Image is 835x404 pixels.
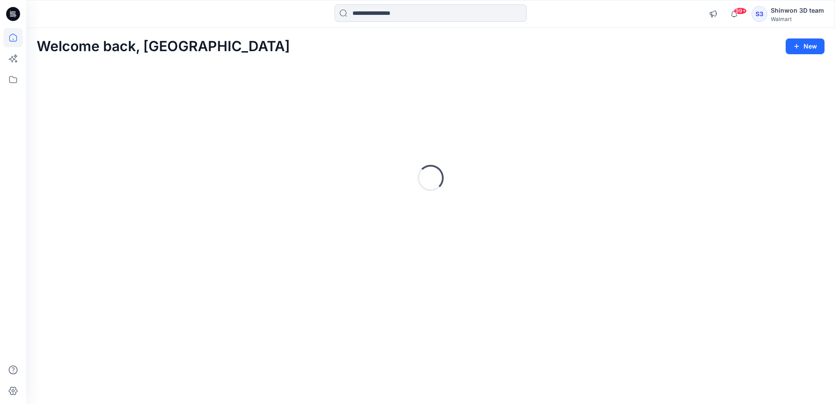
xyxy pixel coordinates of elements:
[37,38,290,55] h2: Welcome back, [GEOGRAPHIC_DATA]
[752,6,767,22] div: S3
[771,5,824,16] div: Shinwon 3D team
[786,38,825,54] button: New
[771,16,824,22] div: Walmart
[734,7,747,14] span: 99+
